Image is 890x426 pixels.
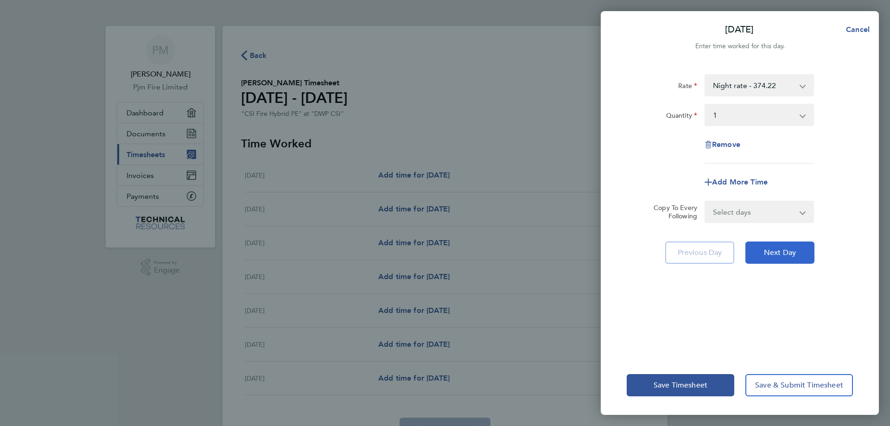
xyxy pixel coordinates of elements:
[843,25,870,34] span: Cancel
[764,248,796,257] span: Next Day
[712,178,768,186] span: Add More Time
[601,41,879,52] div: Enter time worked for this day.
[627,374,734,396] button: Save Timesheet
[705,178,768,186] button: Add More Time
[745,242,814,264] button: Next Day
[745,374,853,396] button: Save & Submit Timesheet
[725,23,754,36] p: [DATE]
[831,20,879,39] button: Cancel
[678,82,697,93] label: Rate
[712,140,740,149] span: Remove
[666,111,697,122] label: Quantity
[755,381,843,390] span: Save & Submit Timesheet
[654,381,707,390] span: Save Timesheet
[705,141,740,148] button: Remove
[646,203,697,220] label: Copy To Every Following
